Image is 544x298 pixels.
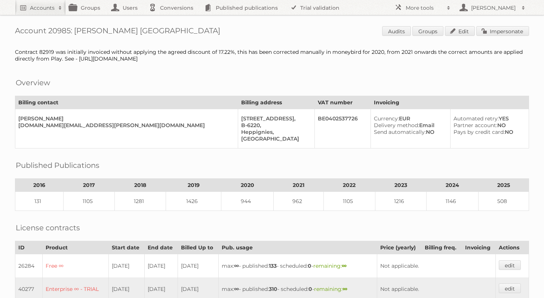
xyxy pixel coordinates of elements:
span: Send automatically: [374,129,426,135]
a: edit [499,260,521,270]
h2: More tools [406,4,443,12]
strong: ∞ [234,286,239,292]
strong: 0 [308,262,311,269]
th: End date [145,241,178,254]
div: NO [374,129,444,135]
td: BE0402537726 [314,109,371,148]
td: Free ∞ [43,254,109,278]
span: Delivery method: [374,122,419,129]
th: 2016 [15,179,64,192]
td: [DATE] [145,254,178,278]
a: Groups [412,26,443,36]
a: Edit [445,26,475,36]
td: 1105 [64,192,115,211]
th: 2020 [221,179,274,192]
th: Start date [109,241,145,254]
span: remaining: [313,262,347,269]
span: Currency: [374,115,399,122]
td: 1281 [115,192,166,211]
div: Heppignies, [241,129,308,135]
strong: ∞ [342,286,347,292]
th: Product [43,241,109,254]
h2: Overview [16,77,50,88]
th: Invoicing [462,241,495,254]
td: 1426 [166,192,221,211]
th: 2017 [64,179,115,192]
div: EUR [374,115,444,122]
td: 962 [273,192,323,211]
div: Email [374,122,444,129]
th: 2021 [273,179,323,192]
a: edit [499,283,521,293]
span: remaining: [314,286,347,292]
div: B-6220, [241,122,308,129]
td: 1146 [426,192,479,211]
th: Invoicing [371,96,529,109]
th: 2024 [426,179,479,192]
div: [GEOGRAPHIC_DATA] [241,135,308,142]
td: 26284 [15,254,43,278]
th: Billing contact [15,96,238,109]
td: 1216 [375,192,426,211]
span: Pays by credit card: [454,129,505,135]
a: Impersonate [476,26,529,36]
h2: Published Publications [16,160,99,171]
th: 2018 [115,179,166,192]
h1: Account 20985: [PERSON_NAME] [GEOGRAPHIC_DATA] [15,26,529,37]
th: Actions [495,241,529,254]
td: [DATE] [178,254,219,278]
th: 2025 [479,179,529,192]
strong: 0 [308,286,312,292]
div: Contract 82919 was initially invoiced without applying the agreed discount of 17.22%, this has be... [15,49,529,62]
td: 508 [479,192,529,211]
strong: 310 [269,286,277,292]
div: [DOMAIN_NAME][EMAIL_ADDRESS][PERSON_NAME][DOMAIN_NAME] [18,122,232,129]
h2: [PERSON_NAME] [469,4,518,12]
span: Automated retry: [454,115,499,122]
strong: ∞ [234,262,239,269]
td: 1105 [324,192,375,211]
td: 131 [15,192,64,211]
th: ID [15,241,43,254]
div: NO [454,129,523,135]
th: Billed Up to [178,241,219,254]
th: Price (yearly) [377,241,422,254]
span: Partner account: [454,122,497,129]
div: [PERSON_NAME] [18,115,232,122]
strong: 133 [269,262,277,269]
td: Not applicable. [377,254,496,278]
th: 2023 [375,179,426,192]
td: [DATE] [109,254,145,278]
th: Billing address [238,96,315,109]
th: VAT number [314,96,371,109]
th: Pub. usage [219,241,377,254]
div: [STREET_ADDRESS], [241,115,308,122]
th: 2019 [166,179,221,192]
div: YES [454,115,523,122]
strong: ∞ [342,262,347,269]
a: Audits [382,26,411,36]
td: max: - published: - scheduled: - [219,254,377,278]
td: 944 [221,192,274,211]
h2: License contracts [16,222,80,233]
th: 2022 [324,179,375,192]
div: NO [454,122,523,129]
th: Billing freq. [421,241,462,254]
h2: Accounts [30,4,55,12]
